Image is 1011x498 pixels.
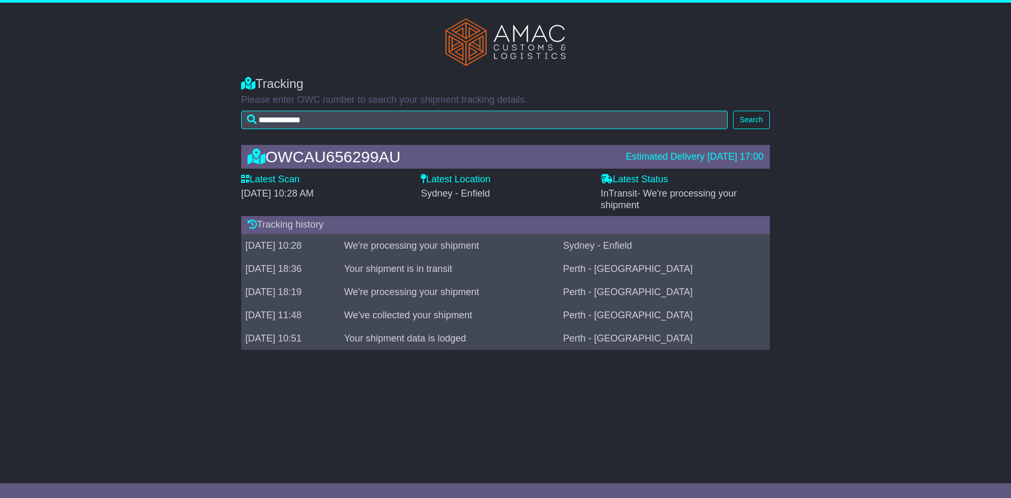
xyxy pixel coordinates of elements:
[421,188,490,199] span: Sydney - Enfield
[559,234,770,257] td: Sydney - Enfield
[241,234,340,257] td: [DATE] 10:28
[559,327,770,350] td: Perth - [GEOGRAPHIC_DATA]
[626,151,764,163] div: Estimated Delivery [DATE] 17:00
[559,304,770,327] td: Perth - [GEOGRAPHIC_DATA]
[340,304,559,327] td: We've collected your shipment
[241,174,300,185] label: Latest Scan
[340,257,559,280] td: Your shipment is in transit
[340,327,559,350] td: Your shipment data is lodged
[241,76,770,92] div: Tracking
[241,304,340,327] td: [DATE] 11:48
[733,111,770,129] button: Search
[241,280,340,304] td: [DATE] 18:19
[242,148,620,165] div: OWCAU656299AU
[601,174,668,185] label: Latest Status
[601,188,737,210] span: InTransit
[445,18,566,66] img: Light
[559,280,770,304] td: Perth - [GEOGRAPHIC_DATA]
[241,188,314,199] span: [DATE] 10:28 AM
[340,280,559,304] td: We're processing your shipment
[241,216,770,234] div: Tracking history
[559,257,770,280] td: Perth - [GEOGRAPHIC_DATA]
[421,174,490,185] label: Latest Location
[241,327,340,350] td: [DATE] 10:51
[340,234,559,257] td: We're processing your shipment
[601,188,737,210] span: - We're processing your shipment
[241,94,770,106] p: Please enter OWC number to search your shipment tracking details.
[241,257,340,280] td: [DATE] 18:36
